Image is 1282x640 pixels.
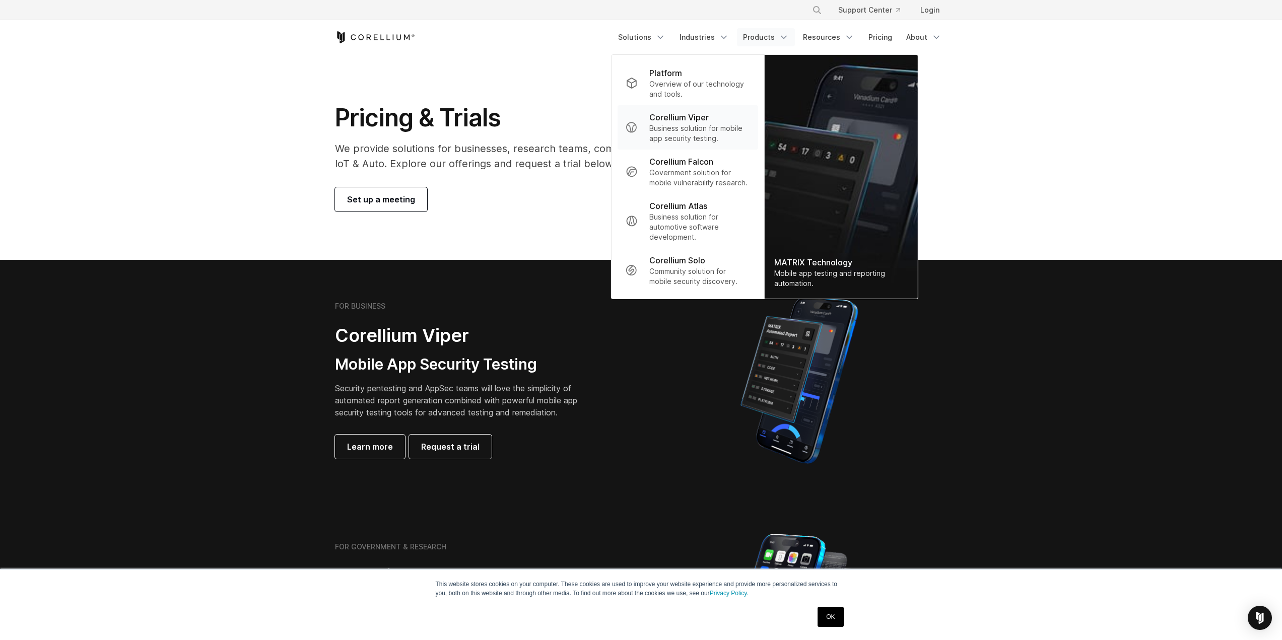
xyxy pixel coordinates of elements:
[900,28,948,46] a: About
[649,79,750,99] p: Overview of our technology and tools.
[649,212,750,242] p: Business solution for automotive software development.
[649,156,713,168] p: Corellium Falcon
[737,28,795,46] a: Products
[335,355,593,374] h3: Mobile App Security Testing
[818,607,843,627] a: OK
[335,542,446,551] h6: FOR GOVERNMENT & RESEARCH
[649,67,682,79] p: Platform
[862,28,898,46] a: Pricing
[335,435,405,459] a: Learn more
[335,324,593,347] h2: Corellium Viper
[774,256,907,268] div: MATRIX Technology
[335,187,427,211] a: Set up a meeting
[436,580,847,598] p: This website stores cookies on your computer. These cookies are used to improve your website expe...
[617,61,758,105] a: Platform Overview of our technology and tools.
[409,435,492,459] a: Request a trial
[774,268,907,289] div: Mobile app testing and reporting automation.
[335,31,415,43] a: Corellium Home
[335,382,593,418] p: Security pentesting and AppSec teams will love the simplicity of automated report generation comb...
[335,565,617,588] h2: Corellium Falcon
[649,123,750,144] p: Business solution for mobile app security testing.
[800,1,948,19] div: Navigation Menu
[617,150,758,194] a: Corellium Falcon Government solution for mobile vulnerability research.
[335,103,736,133] h1: Pricing & Trials
[347,441,393,453] span: Learn more
[673,28,735,46] a: Industries
[617,248,758,293] a: Corellium Solo Community solution for mobile security discovery.
[649,254,705,266] p: Corellium Solo
[649,168,750,188] p: Government solution for mobile vulnerability research.
[1248,606,1272,630] div: Open Intercom Messenger
[335,141,736,171] p: We provide solutions for businesses, research teams, community individuals, and IoT & Auto. Explo...
[347,193,415,205] span: Set up a meeting
[830,1,908,19] a: Support Center
[723,292,875,468] img: Corellium MATRIX automated report on iPhone showing app vulnerability test results across securit...
[912,1,948,19] a: Login
[612,28,671,46] a: Solutions
[764,55,917,299] a: MATRIX Technology Mobile app testing and reporting automation.
[797,28,860,46] a: Resources
[617,194,758,248] a: Corellium Atlas Business solution for automotive software development.
[649,266,750,287] p: Community solution for mobile security discovery.
[649,111,709,123] p: Corellium Viper
[764,55,917,299] img: Matrix_WebNav_1x
[649,200,707,212] p: Corellium Atlas
[421,441,480,453] span: Request a trial
[612,28,948,46] div: Navigation Menu
[335,302,385,311] h6: FOR BUSINESS
[617,105,758,150] a: Corellium Viper Business solution for mobile app security testing.
[710,590,749,597] a: Privacy Policy.
[808,1,826,19] button: Search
